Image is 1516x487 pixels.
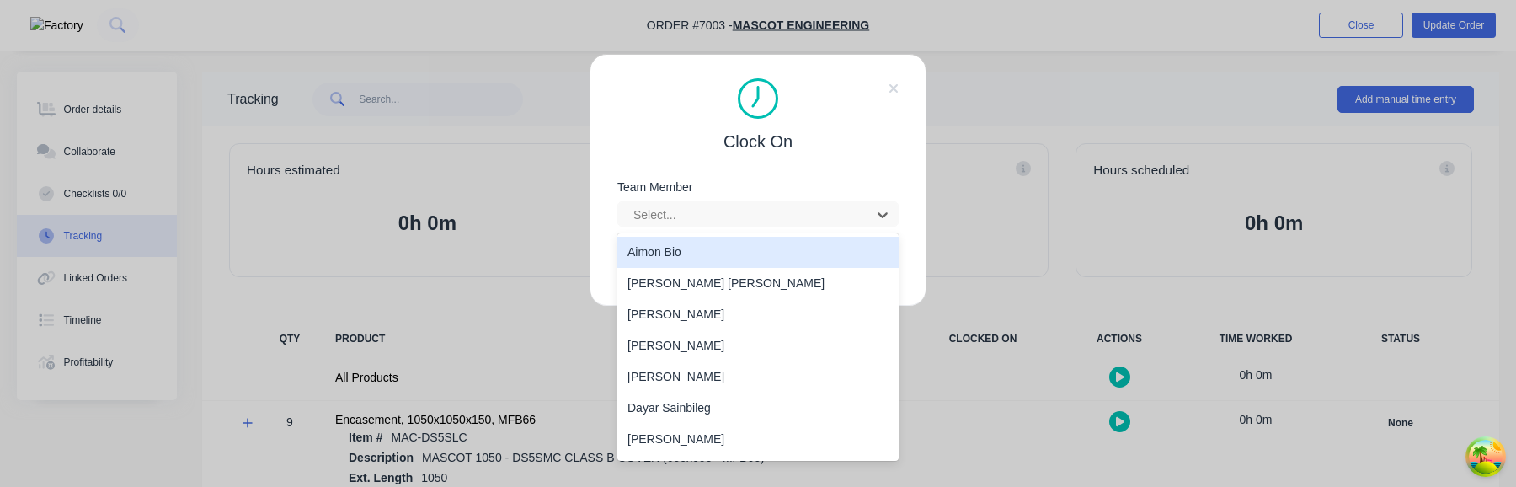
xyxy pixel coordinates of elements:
div: [PERSON_NAME] [617,330,899,361]
button: Open Tanstack query devtools [1469,440,1503,474]
div: [PERSON_NAME] [617,299,899,330]
div: Aimon Bio [617,237,899,268]
span: Clock On [723,129,793,154]
div: [PERSON_NAME] [617,455,899,486]
div: Team Member [617,181,899,193]
div: Dayar Sainbileg [617,393,899,424]
div: [PERSON_NAME] [PERSON_NAME] [617,268,899,299]
div: [PERSON_NAME] [617,361,899,393]
div: [PERSON_NAME] [617,424,899,455]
